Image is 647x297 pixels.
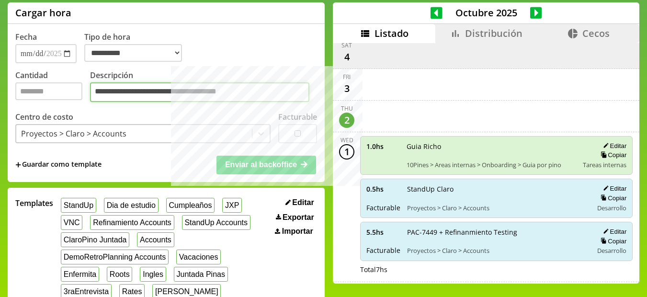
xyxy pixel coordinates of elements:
[107,267,132,282] button: Roots
[366,142,400,151] span: 1.0 hs
[598,194,626,202] button: Copiar
[366,246,400,255] span: Facturable
[339,81,354,96] div: 3
[292,198,314,207] span: Editar
[90,70,317,105] label: Descripción
[140,267,166,282] button: Ingles
[15,198,53,208] span: Templates
[15,32,37,42] label: Fecha
[15,70,90,105] label: Cantidad
[339,113,354,128] div: 2
[407,160,576,169] span: 10Pines > Areas internas > Onboarding > Guia por pino
[339,49,354,65] div: 4
[61,267,99,282] button: Enfermita
[407,246,586,255] span: Proyectos > Claro > Accounts
[339,144,354,160] div: 1
[176,250,221,264] button: Vacaciones
[465,27,522,40] span: Distribución
[597,246,626,255] span: Desarrollo
[582,27,610,40] span: Cecos
[341,41,352,49] div: Sat
[283,198,317,207] button: Editar
[598,237,626,245] button: Copiar
[407,184,586,194] span: StandUp Claro
[366,228,400,237] span: 5.5 hs
[15,160,102,170] span: +Guardar como template
[407,204,586,212] span: Proyectos > Claro > Accounts
[283,213,314,222] span: Exportar
[61,198,96,213] button: StandUp
[166,198,215,213] button: Cumpleaños
[366,203,400,212] span: Facturable
[583,160,626,169] span: Tareas internas
[15,160,21,170] span: +
[282,227,313,236] span: Importar
[15,112,73,122] label: Centro de costo
[216,156,316,174] button: Enviar al backoffice
[84,44,182,62] select: Tipo de hora
[182,215,250,230] button: StandUp Accounts
[174,267,228,282] button: Juntada Pinas
[598,151,626,159] button: Copiar
[407,142,576,151] span: Guia Richo
[600,184,626,193] button: Editar
[341,136,353,144] div: Wed
[360,265,633,274] div: Total 7 hs
[443,6,530,19] span: Octubre 2025
[375,27,409,40] span: Listado
[341,104,353,113] div: Thu
[90,215,174,230] button: Refinamiento Accounts
[343,73,351,81] div: Fri
[407,228,586,237] span: PAC-7449 + Refinanmiento Testing
[15,6,71,19] h1: Cargar hora
[61,232,129,247] button: ClaroPino Juntada
[222,198,242,213] button: JXP
[104,198,159,213] button: Dia de estudio
[90,82,309,103] textarea: Descripción
[278,112,317,122] label: Facturable
[137,232,174,247] button: Accounts
[597,204,626,212] span: Desarrollo
[21,128,126,139] div: Proyectos > Claro > Accounts
[366,184,400,194] span: 0.5 hs
[225,160,297,169] span: Enviar al backoffice
[600,142,626,150] button: Editar
[61,250,169,264] button: DemoRetroPlanning Accounts
[600,228,626,236] button: Editar
[273,213,317,222] button: Exportar
[84,32,190,63] label: Tipo de hora
[15,82,82,100] input: Cantidad
[333,43,639,282] div: scrollable content
[61,215,82,230] button: VNC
